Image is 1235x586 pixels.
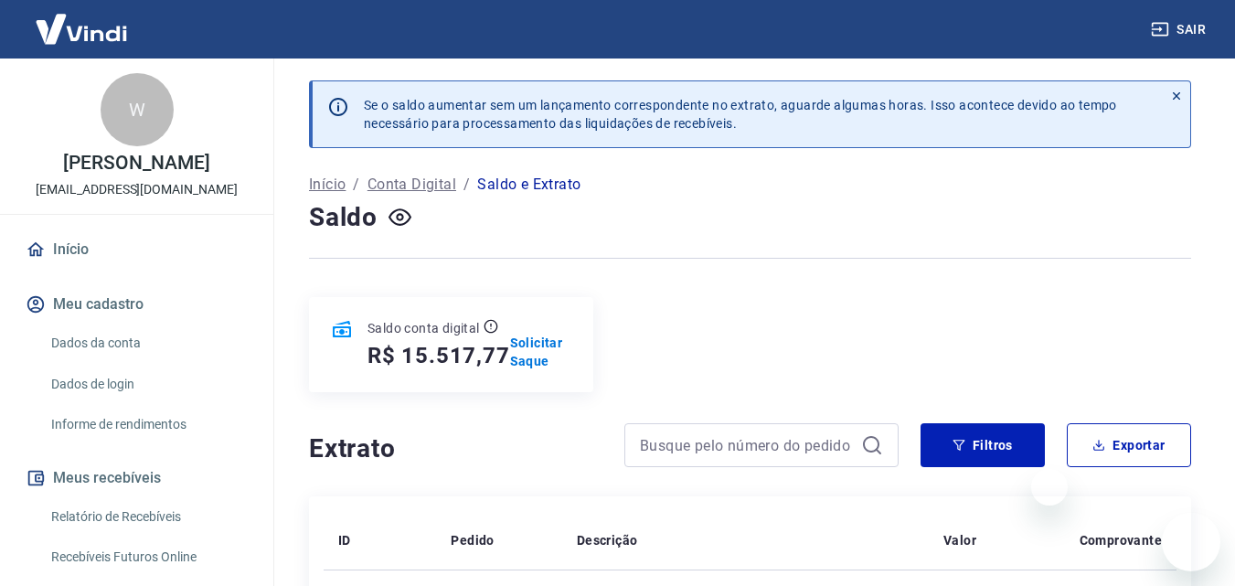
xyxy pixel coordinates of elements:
[364,96,1117,133] p: Se o saldo aumentar sem um lançamento correspondente no extrato, aguarde algumas horas. Isso acon...
[921,423,1045,467] button: Filtros
[101,73,174,146] div: W
[1147,13,1213,47] button: Sair
[943,531,976,549] p: Valor
[510,334,571,370] a: Solicitar Saque
[22,458,251,498] button: Meus recebíveis
[1067,423,1191,467] button: Exportar
[1080,531,1162,549] p: Comprovante
[353,174,359,196] p: /
[22,229,251,270] a: Início
[1162,513,1220,571] iframe: Botão para abrir a janela de mensagens
[338,531,351,549] p: ID
[309,174,346,196] a: Início
[367,341,510,370] h5: R$ 15.517,77
[451,531,494,549] p: Pedido
[463,174,470,196] p: /
[44,325,251,362] a: Dados da conta
[640,432,854,459] input: Busque pelo número do pedido
[309,199,378,236] h4: Saldo
[36,180,238,199] p: [EMAIL_ADDRESS][DOMAIN_NAME]
[1031,469,1068,506] iframe: Fechar mensagem
[44,406,251,443] a: Informe de rendimentos
[309,431,602,467] h4: Extrato
[577,531,638,549] p: Descrição
[477,174,580,196] p: Saldo e Extrato
[44,538,251,576] a: Recebíveis Futuros Online
[22,284,251,325] button: Meu cadastro
[22,1,141,57] img: Vindi
[44,366,251,403] a: Dados de login
[367,319,480,337] p: Saldo conta digital
[44,498,251,536] a: Relatório de Recebíveis
[63,154,209,173] p: [PERSON_NAME]
[367,174,456,196] a: Conta Digital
